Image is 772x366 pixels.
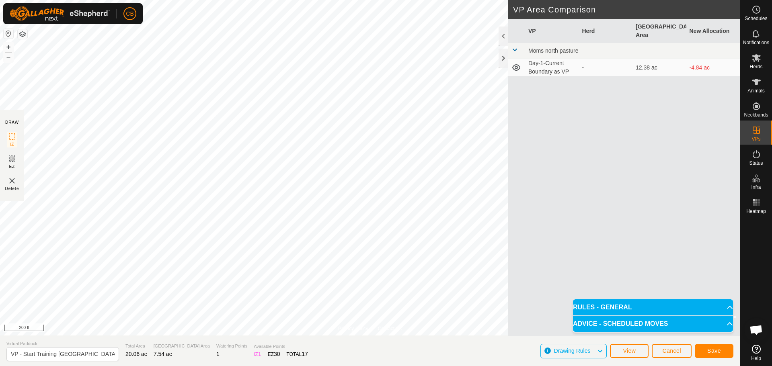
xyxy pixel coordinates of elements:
[743,40,769,45] span: Notifications
[525,19,579,43] th: VP
[749,64,762,69] span: Herds
[18,29,27,39] button: Map Layers
[287,350,308,358] div: TOTAL
[4,42,13,52] button: +
[749,161,763,166] span: Status
[216,351,220,357] span: 1
[573,299,733,315] p-accordion-header: RULES - GENERAL
[632,19,686,43] th: [GEOGRAPHIC_DATA] Area
[610,344,649,358] button: View
[751,185,761,190] span: Infra
[7,176,17,186] img: VP
[623,348,636,354] span: View
[5,186,19,192] span: Delete
[5,119,19,125] div: DRAW
[125,343,147,350] span: Total Area
[258,351,261,357] span: 1
[632,59,686,76] td: 12.38 ac
[302,351,308,357] span: 17
[573,304,632,311] span: RULES - GENERAL
[745,16,767,21] span: Schedules
[746,209,766,214] span: Heatmap
[154,343,210,350] span: [GEOGRAPHIC_DATA] Area
[554,348,590,354] span: Drawing Rules
[662,348,681,354] span: Cancel
[254,343,308,350] span: Available Points
[216,343,247,350] span: Watering Points
[4,53,13,62] button: –
[686,19,740,43] th: New Allocation
[747,88,765,93] span: Animals
[4,29,13,39] button: Reset Map
[573,321,668,327] span: ADVICE - SCHEDULED MOVES
[10,6,110,21] img: Gallagher Logo
[254,350,261,358] div: IZ
[10,141,14,147] span: IZ
[126,10,133,18] span: CB
[582,63,630,72] div: -
[125,351,147,357] span: 20.06 ac
[525,59,579,76] td: Day-1-Current Boundary as VP
[579,19,633,43] th: Herd
[686,59,740,76] td: -4.84 ac
[513,5,740,14] h2: VP Area Comparison
[707,348,721,354] span: Save
[6,340,119,347] span: Virtual Paddock
[573,316,733,332] p-accordion-header: ADVICE - SCHEDULED MOVES
[528,47,579,54] span: Moms north pasture
[338,325,368,332] a: Privacy Policy
[378,325,402,332] a: Contact Us
[744,112,768,117] span: Neckbands
[268,350,280,358] div: EZ
[9,164,15,170] span: EZ
[695,344,733,358] button: Save
[740,341,772,364] a: Help
[751,356,761,361] span: Help
[652,344,692,358] button: Cancel
[274,351,280,357] span: 30
[154,351,172,357] span: 7.54 ac
[744,318,768,342] div: Open chat
[751,137,760,141] span: VPs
